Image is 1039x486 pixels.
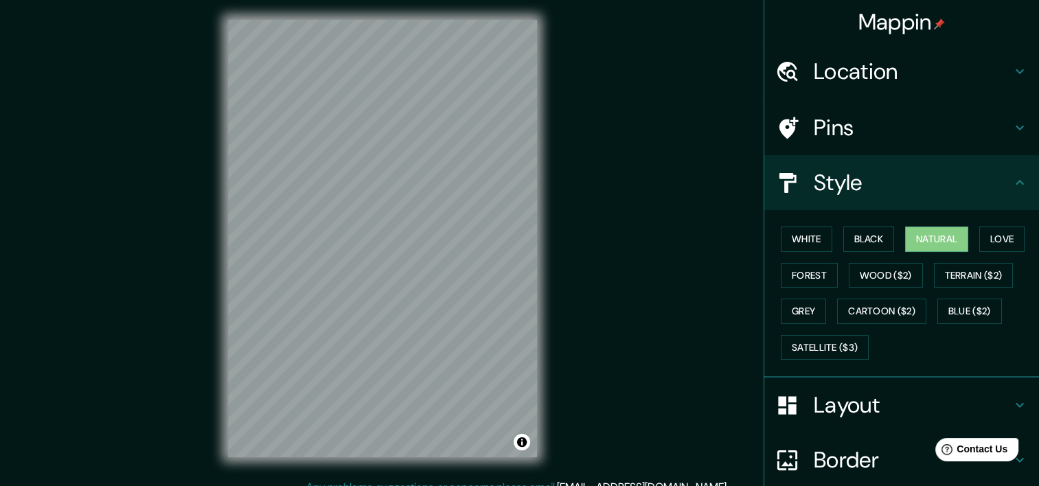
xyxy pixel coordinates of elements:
button: Terrain ($2) [934,263,1014,288]
div: Style [764,155,1039,210]
button: Cartoon ($2) [837,299,926,324]
button: Grey [781,299,826,324]
button: Blue ($2) [937,299,1002,324]
iframe: Help widget launcher [917,432,1024,471]
h4: Border [814,446,1012,474]
h4: Pins [814,114,1012,141]
div: Pins [764,100,1039,155]
canvas: Map [228,20,537,457]
div: Location [764,44,1039,99]
button: Black [843,227,895,252]
h4: Mappin [858,8,946,36]
img: pin-icon.png [934,19,945,30]
h4: Layout [814,391,1012,419]
div: Layout [764,378,1039,432]
button: Natural [905,227,968,252]
button: Toggle attribution [514,434,530,450]
button: Satellite ($3) [781,335,869,360]
button: White [781,227,832,252]
button: Love [979,227,1025,252]
button: Wood ($2) [849,263,923,288]
h4: Style [814,169,1012,196]
button: Forest [781,263,838,288]
h4: Location [814,58,1012,85]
